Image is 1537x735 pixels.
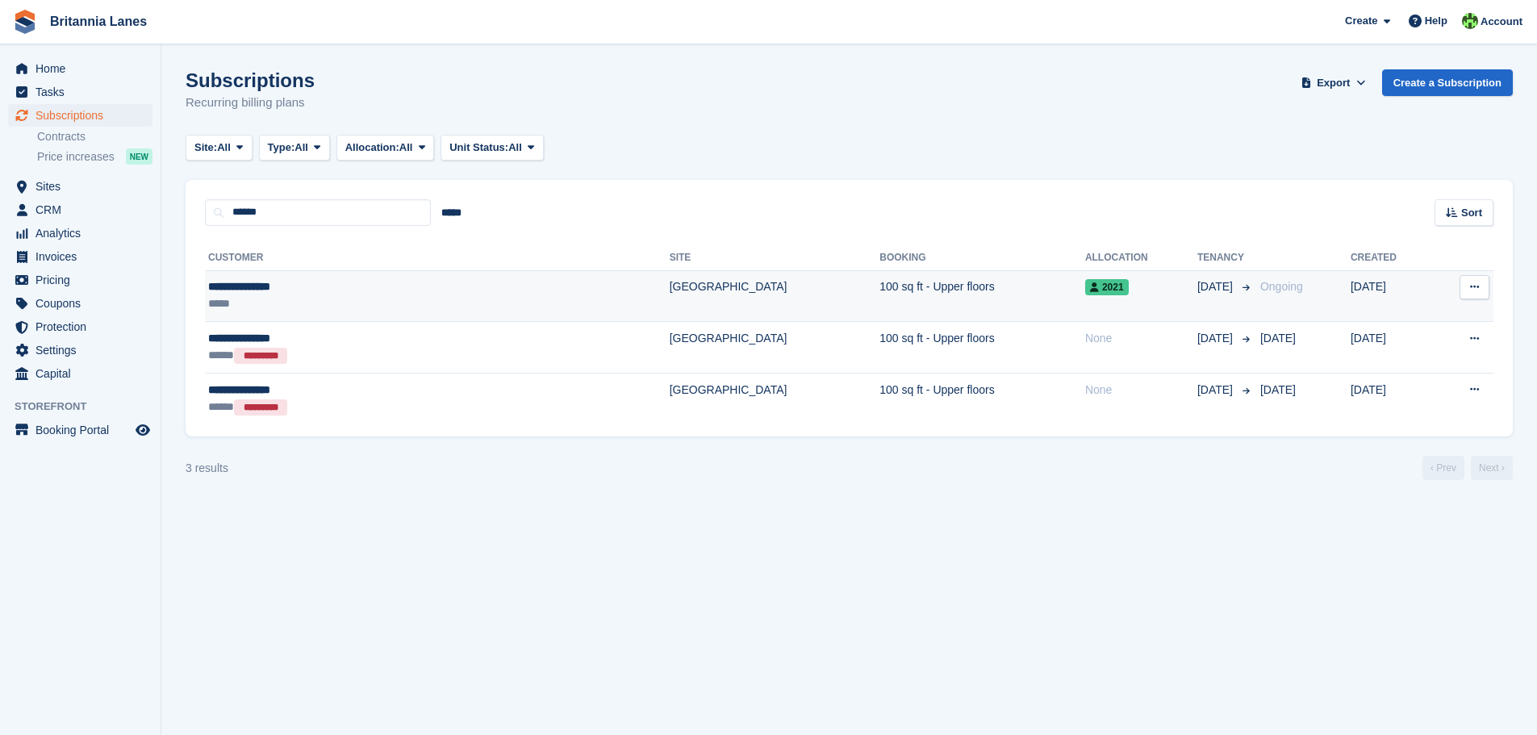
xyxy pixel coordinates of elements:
span: Create [1345,13,1377,29]
span: Pricing [36,269,132,291]
span: Home [36,57,132,80]
button: Unit Status: All [441,135,543,161]
a: menu [8,81,152,103]
a: Create a Subscription [1382,69,1513,96]
span: Export [1317,75,1350,91]
span: All [508,140,522,156]
a: menu [8,292,152,315]
img: Robert Parr [1462,13,1478,29]
span: Help [1425,13,1447,29]
button: Site: All [186,135,253,161]
span: Site: [194,140,217,156]
span: 2021 [1085,279,1129,295]
span: All [294,140,308,156]
th: Customer [205,245,670,271]
span: Sites [36,175,132,198]
span: Invoices [36,245,132,268]
th: Site [670,245,880,271]
a: menu [8,269,152,291]
h1: Subscriptions [186,69,315,91]
span: Capital [36,362,132,385]
a: menu [8,198,152,221]
a: menu [8,419,152,441]
a: Previous [1422,456,1464,480]
span: All [217,140,231,156]
a: menu [8,245,152,268]
a: Next [1471,456,1513,480]
a: menu [8,315,152,338]
span: Price increases [37,149,115,165]
a: menu [8,175,152,198]
td: [GEOGRAPHIC_DATA] [670,270,880,322]
span: Storefront [15,399,161,415]
span: Booking Portal [36,419,132,441]
td: [DATE] [1351,322,1433,374]
span: Tasks [36,81,132,103]
span: Analytics [36,222,132,244]
span: Allocation: [345,140,399,156]
span: [DATE] [1197,382,1236,399]
a: menu [8,339,152,361]
button: Type: All [259,135,330,161]
nav: Page [1419,456,1516,480]
span: Unit Status: [449,140,508,156]
span: Type: [268,140,295,156]
span: [DATE] [1197,330,1236,347]
a: menu [8,57,152,80]
p: Recurring billing plans [186,94,315,112]
span: Sort [1461,205,1482,221]
div: NEW [126,148,152,165]
span: Account [1481,14,1522,30]
th: Tenancy [1197,245,1254,271]
th: Allocation [1085,245,1197,271]
a: Preview store [133,420,152,440]
td: [GEOGRAPHIC_DATA] [670,322,880,374]
div: None [1085,330,1197,347]
span: Ongoing [1260,280,1303,293]
div: 3 results [186,460,228,477]
button: Allocation: All [336,135,435,161]
span: Protection [36,315,132,338]
button: Export [1298,69,1369,96]
a: Britannia Lanes [44,8,153,35]
a: menu [8,362,152,385]
span: All [399,140,413,156]
span: Coupons [36,292,132,315]
a: Price increases NEW [37,148,152,165]
td: 100 sq ft - Upper floors [879,322,1085,374]
td: 100 sq ft - Upper floors [879,270,1085,322]
span: [DATE] [1260,332,1296,345]
a: Contracts [37,129,152,144]
span: [DATE] [1197,278,1236,295]
td: [DATE] [1351,270,1433,322]
td: 100 sq ft - Upper floors [879,373,1085,424]
span: Subscriptions [36,104,132,127]
span: Settings [36,339,132,361]
a: menu [8,104,152,127]
td: [DATE] [1351,373,1433,424]
span: [DATE] [1260,383,1296,396]
span: CRM [36,198,132,221]
img: stora-icon-8386f47178a22dfd0bd8f6a31ec36ba5ce8667c1dd55bd0f319d3a0aa187defe.svg [13,10,37,34]
a: menu [8,222,152,244]
div: None [1085,382,1197,399]
th: Booking [879,245,1085,271]
th: Created [1351,245,1433,271]
td: [GEOGRAPHIC_DATA] [670,373,880,424]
